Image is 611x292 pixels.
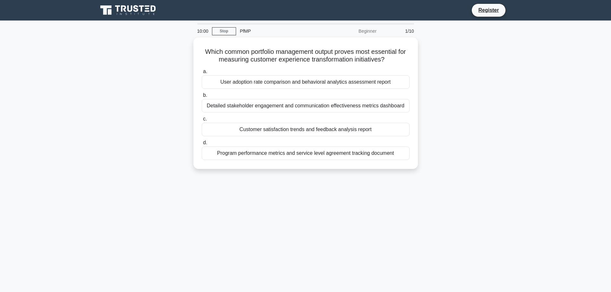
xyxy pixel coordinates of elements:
[203,92,207,98] span: b.
[203,116,207,121] span: c.
[203,140,207,145] span: d.
[380,25,418,38] div: 1/10
[236,25,324,38] div: PfMP
[202,146,410,160] div: Program performance metrics and service level agreement tracking document
[193,25,212,38] div: 10:00
[202,99,410,113] div: Detailed stakeholder engagement and communication effectiveness metrics dashboard
[212,27,236,35] a: Stop
[202,75,410,89] div: User adoption rate comparison and behavioral analytics assessment report
[474,6,503,14] a: Register
[202,123,410,136] div: Customer satisfaction trends and feedback analysis report
[324,25,380,38] div: Beginner
[203,69,207,74] span: a.
[201,48,410,64] h5: Which common portfolio management output proves most essential for measuring customer experience ...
